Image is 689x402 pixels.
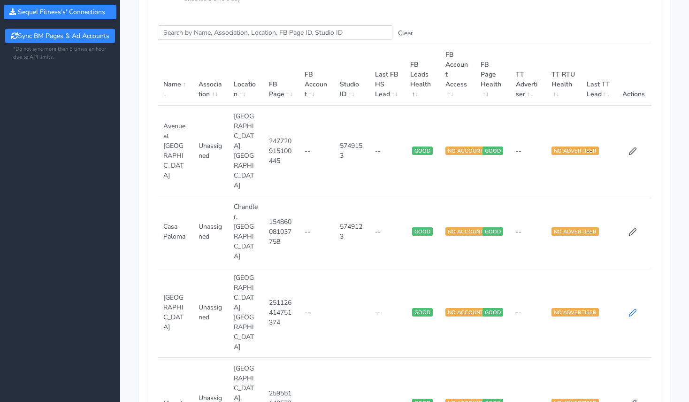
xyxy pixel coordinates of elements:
span: GOOD [482,227,503,236]
span: NO ADVERTISER [551,147,599,155]
td: -- [581,196,616,267]
td: Casa Paloma [158,196,193,267]
td: Unassigned [193,196,228,267]
th: FB Account [299,44,334,106]
td: Unassigned [193,267,228,358]
td: -- [510,196,545,267]
span: NO ACCOUNT [445,227,486,236]
th: Location [228,44,263,106]
td: [GEOGRAPHIC_DATA],[GEOGRAPHIC_DATA] [228,267,263,358]
td: [GEOGRAPHIC_DATA],[GEOGRAPHIC_DATA] [228,105,263,196]
span: GOOD [412,147,433,155]
td: -- [510,267,545,358]
span: NO ADVERTISER [551,308,599,317]
td: -- [299,267,334,358]
button: Clear [392,26,419,40]
span: GOOD [482,147,503,155]
th: Studio ID [334,44,369,106]
th: Last FB HS Lead [369,44,405,106]
td: -- [581,105,616,196]
th: Actions [616,44,651,106]
small: *Do not sync more then 5 times an hour due to API limits. [13,46,107,62]
th: FB Page [263,44,299,106]
td: 251126414751374 [263,267,299,358]
th: TT Advertiser [510,44,545,106]
td: -- [369,105,405,196]
th: FB Page Health [475,44,510,106]
span: GOOD [412,227,433,236]
td: -- [581,267,616,358]
td: -- [299,196,334,267]
td: 247720915100445 [263,105,299,196]
td: [GEOGRAPHIC_DATA] [158,267,193,358]
td: Unassigned [193,105,228,196]
td: 154860081037758 [263,196,299,267]
td: 5749123 [334,196,369,267]
button: Sync BM Pages & Ad Accounts [5,29,115,43]
td: -- [369,196,405,267]
th: Last TT Lead [581,44,616,106]
input: enter text you want to search [158,25,392,40]
td: -- [369,267,405,358]
td: Avenue at [GEOGRAPHIC_DATA] [158,105,193,196]
span: GOOD [482,308,503,317]
th: FB Leads Health [405,44,440,106]
th: TT RTU Health [546,44,581,106]
th: Association [193,44,228,106]
td: -- [299,105,334,196]
td: 5749153 [334,105,369,196]
button: Sequel Fitness's' Connections [4,5,116,19]
span: NO ACCOUNT [445,147,486,155]
th: Name [158,44,193,106]
td: Chandler,[GEOGRAPHIC_DATA] [228,196,263,267]
span: NO ADVERTISER [551,227,599,236]
td: -- [510,105,545,196]
span: NO ACCOUNT [445,308,486,317]
th: FB Account Access [440,44,475,106]
span: GOOD [412,308,433,317]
